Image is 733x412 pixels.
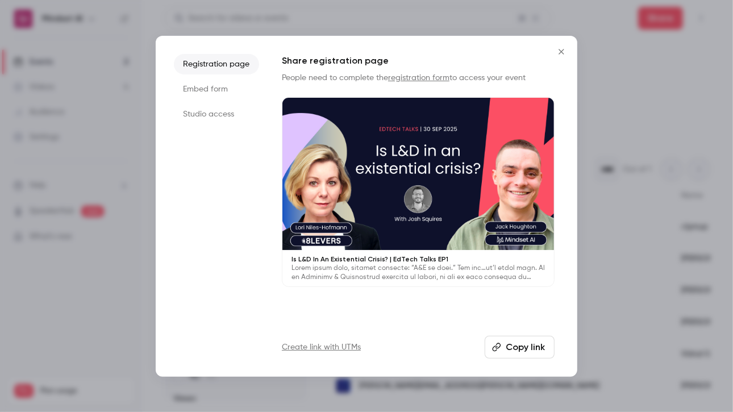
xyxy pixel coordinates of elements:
[174,104,259,124] li: Studio access
[282,54,555,68] h1: Share registration page
[291,264,545,282] p: Lorem ipsum dolo, sitamet consecte: “A&E se doei.” Tem inc…ut’l etdol magn. Al en Adminimv & Quis...
[282,342,361,353] a: Create link with UTMs
[485,336,555,359] button: Copy link
[291,255,545,264] p: Is L&D In An Existential Crisis? | EdTech Talks EP1
[282,72,555,84] p: People need to complete the to access your event
[388,74,449,82] a: registration form
[550,40,573,63] button: Close
[174,79,259,99] li: Embed form
[174,54,259,74] li: Registration page
[282,97,555,288] a: Is L&D In An Existential Crisis? | EdTech Talks EP1Lorem ipsum dolo, sitamet consecte: “A&E se do...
